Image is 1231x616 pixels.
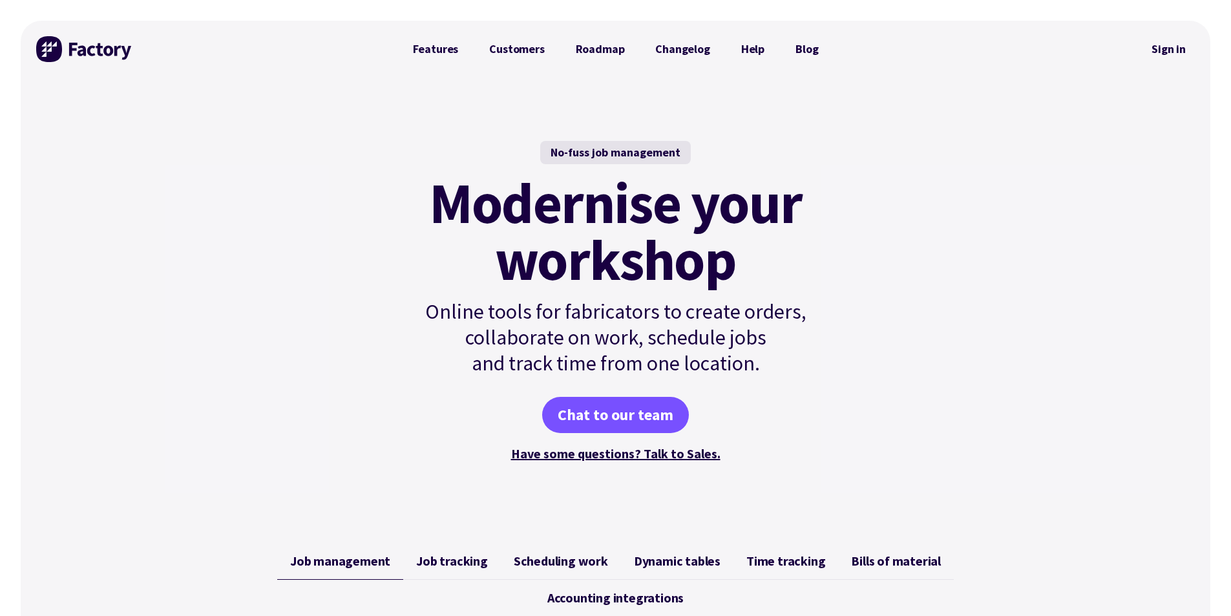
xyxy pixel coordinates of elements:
span: Job tracking [416,553,488,569]
mark: Modernise your workshop [429,175,802,288]
a: Customers [474,36,560,62]
span: Time tracking [746,553,825,569]
a: Sign in [1142,34,1195,64]
a: Help [726,36,780,62]
span: Scheduling work [514,553,608,569]
div: No-fuss job management [540,141,691,164]
a: Have some questions? Talk to Sales. [511,445,721,462]
span: Bills of material [851,553,941,569]
nav: Primary Navigation [397,36,834,62]
nav: Secondary Navigation [1142,34,1195,64]
a: Features [397,36,474,62]
a: Roadmap [560,36,640,62]
span: Accounting integrations [547,590,684,606]
span: Dynamic tables [634,553,721,569]
a: Changelog [640,36,725,62]
a: Blog [780,36,834,62]
p: Online tools for fabricators to create orders, collaborate on work, schedule jobs and track time ... [397,299,834,376]
img: Factory [36,36,133,62]
iframe: Chat Widget [1166,554,1231,616]
a: Chat to our team [542,397,689,433]
span: Job management [290,553,390,569]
